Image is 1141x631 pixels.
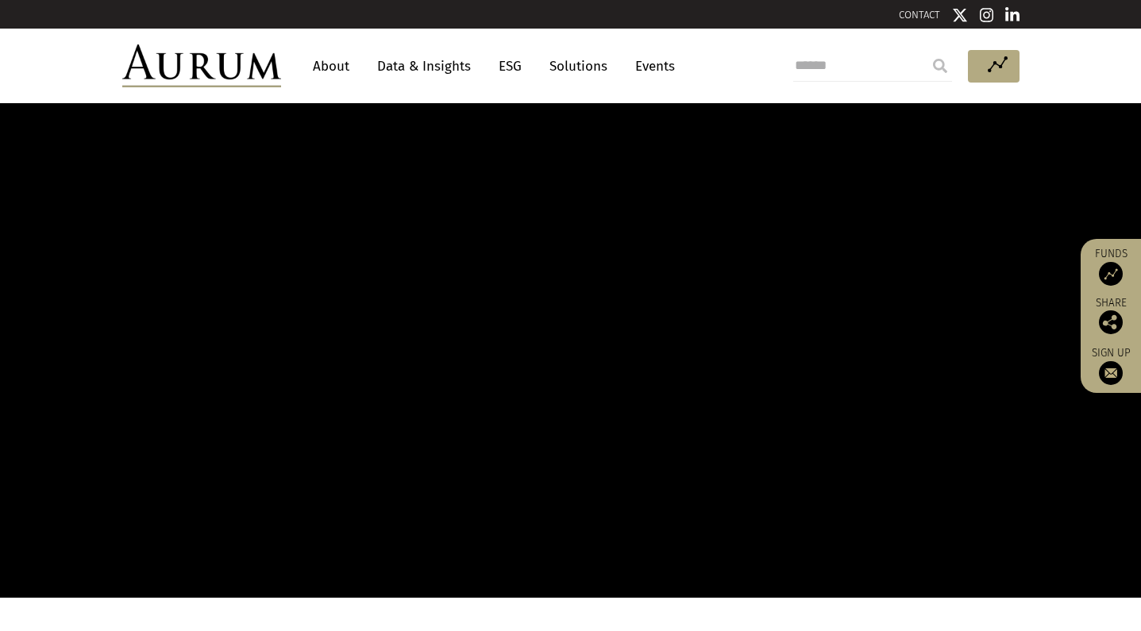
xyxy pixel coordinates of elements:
[980,7,994,23] img: Instagram icon
[899,9,940,21] a: CONTACT
[1089,247,1133,286] a: Funds
[1099,310,1123,334] img: Share this post
[1089,298,1133,334] div: Share
[491,52,530,81] a: ESG
[924,50,956,82] input: Submit
[1099,262,1123,286] img: Access Funds
[369,52,479,81] a: Data & Insights
[1005,7,1020,23] img: Linkedin icon
[542,52,615,81] a: Solutions
[1099,361,1123,385] img: Sign up to our newsletter
[952,7,968,23] img: Twitter icon
[1089,346,1133,385] a: Sign up
[305,52,357,81] a: About
[627,52,675,81] a: Events
[122,44,281,87] img: Aurum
